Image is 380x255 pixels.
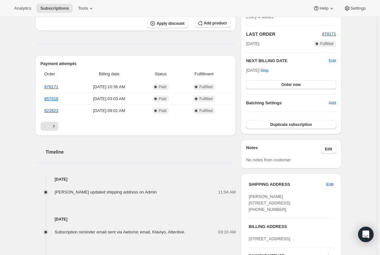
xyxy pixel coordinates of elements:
[35,216,236,222] h4: [DATE]
[195,19,231,28] button: Add product
[246,100,328,106] h6: Batching Settings
[358,227,374,242] div: Open Intercom Messenger
[246,41,259,47] span: [DATE]
[55,190,157,194] span: [PERSON_NAME] updated shipping address on Admin
[74,4,98,13] button: Tools
[144,71,177,77] span: Status
[44,84,58,89] a: 878171
[41,122,231,131] nav: Pagination
[40,6,69,11] span: Subscriptions
[246,31,322,37] h2: LAST ORDER
[157,21,185,26] span: Apply discount
[328,100,336,106] span: Add
[44,108,58,113] a: 822823
[309,4,338,13] button: Help
[249,223,333,230] h3: BILLING ADDRESS
[44,96,58,101] a: 857018
[329,58,336,64] button: Edit
[159,108,166,113] span: Paid
[261,67,269,74] span: Skip
[78,6,88,11] span: Tools
[199,108,213,113] span: Fulfilled
[281,82,301,87] span: Order now
[218,229,236,235] span: 03:10 AM
[35,176,236,183] h4: [DATE]
[322,32,336,36] a: 878171
[246,120,336,129] button: Duplicate subscription
[199,84,213,90] span: Fulfilled
[246,157,291,162] span: No notes from customer
[55,230,185,234] span: Subscription reminder email sent via Awtomic email, Klaviyo, Attentive.
[78,108,140,114] span: [DATE] · 09:01 AM
[325,98,340,108] button: Add
[246,80,336,89] button: Order now
[246,145,321,154] h3: Notes
[181,71,227,77] span: Fulfillment
[350,6,366,11] span: Settings
[319,6,328,11] span: Help
[199,96,213,101] span: Fulfilled
[321,145,336,154] button: Edit
[41,67,77,81] th: Order
[249,236,290,241] span: [STREET_ADDRESS]
[36,4,73,13] button: Subscriptions
[10,4,35,13] button: Analytics
[204,21,227,26] span: Add product
[159,84,166,90] span: Paid
[320,41,333,46] span: Fulfilled
[78,96,140,102] span: [DATE] · 03:03 AM
[322,31,336,37] button: 878171
[340,4,370,13] button: Settings
[249,181,326,188] h3: SHIPPING ADDRESS
[270,122,312,127] span: Duplicate subscription
[78,84,140,90] span: [DATE] · 10:36 AM
[218,189,236,195] span: 11:04 AM
[325,146,332,152] span: Edit
[246,68,269,73] span: [DATE] ·
[14,6,31,11] span: Analytics
[41,61,231,67] h2: Payment attempts
[78,71,140,77] span: Billing date
[246,58,329,64] h2: NEXT BILLING DATE
[49,122,58,131] button: Next
[322,179,337,190] button: Edit
[159,96,166,101] span: Paid
[147,19,188,28] button: Apply discount
[326,181,333,188] span: Edit
[46,149,236,155] h2: Timeline
[249,194,290,212] span: [PERSON_NAME] [STREET_ADDRESS] [PHONE_NUMBER]
[257,65,272,76] button: Skip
